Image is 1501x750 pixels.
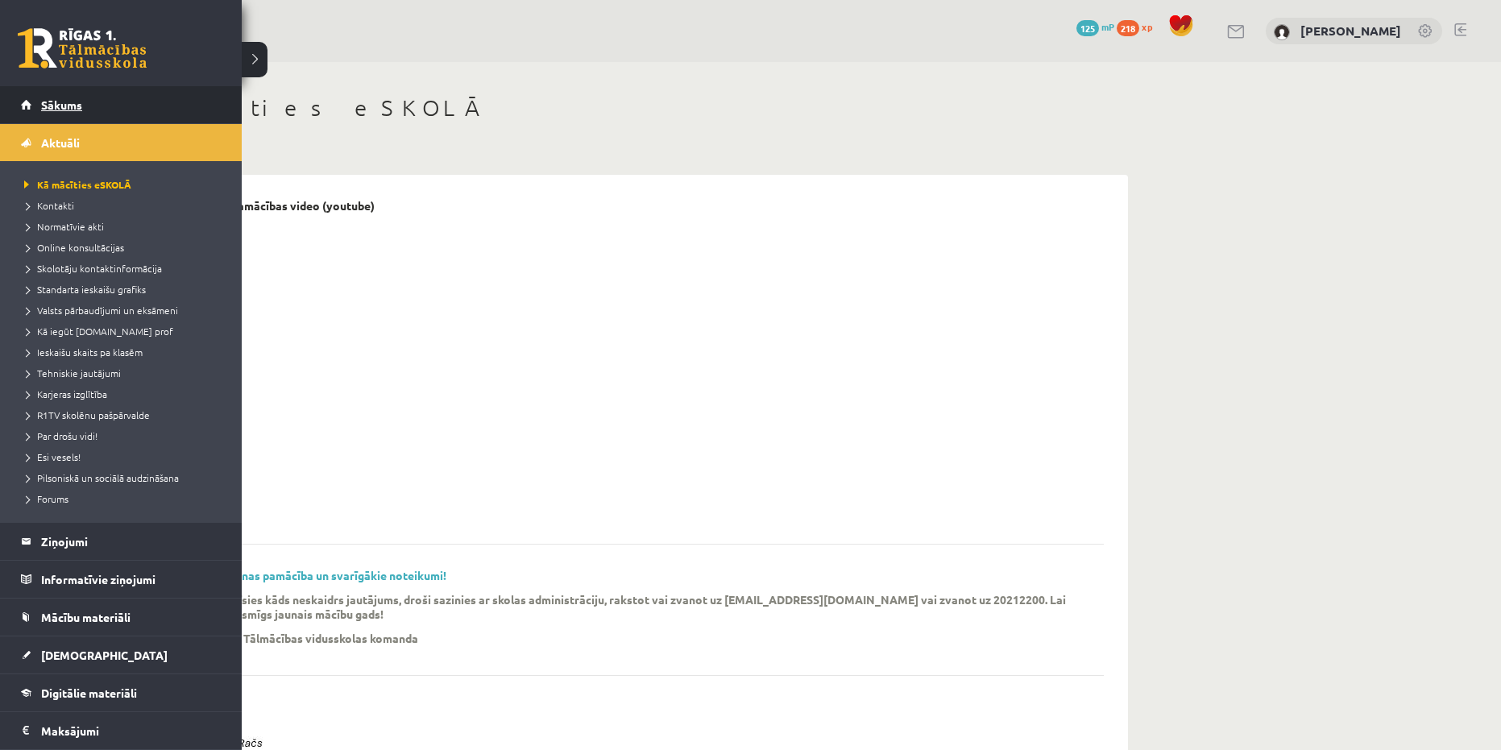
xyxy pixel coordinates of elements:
span: Online konsultācijas [20,241,124,254]
span: xp [1142,20,1152,33]
p: Rīgas 1. Tālmācības vidusskolas komanda [201,631,418,645]
p: Ja mācību procesā radīsies kāds neskaidrs jautājums, droši sazinies ar skolas administrāciju, rak... [121,592,1080,621]
span: Forums [20,492,68,505]
a: [DEMOGRAPHIC_DATA] [21,636,222,673]
h1: Kā mācīties eSKOLĀ [97,94,1128,122]
span: Standarta ieskaišu grafiks [20,283,146,296]
a: R1TV skolēnu pašpārvalde [20,408,226,422]
span: Pilsoniskā un sociālā audzināšana [20,471,179,484]
a: R1TV eSKOLAS lietošanas pamācība un svarīgākie noteikumi! [121,568,446,582]
span: Tehniskie jautājumi [20,367,121,379]
span: Digitālie materiāli [41,686,137,700]
span: Karjeras izglītība [20,387,107,400]
a: Ieskaišu skaits pa klasēm [20,345,226,359]
a: Skolotāju kontaktinformācija [20,261,226,276]
a: Rīgas 1. Tālmācības vidusskola [18,28,147,68]
a: Normatīvie akti [20,219,226,234]
a: 218 xp [1117,20,1160,33]
a: Kā mācīties eSKOLĀ [20,177,226,192]
a: Informatīvie ziņojumi [21,561,222,598]
a: Karjeras izglītība [20,387,226,401]
span: Skolotāju kontaktinformācija [20,262,162,275]
a: Standarta ieskaišu grafiks [20,282,226,296]
span: Kā mācīties eSKOLĀ [20,178,131,191]
a: Valsts pārbaudījumi un eksāmeni [20,303,226,317]
a: Par drošu vidi! [20,429,226,443]
span: Kā iegūt [DOMAIN_NAME] prof [20,325,173,338]
p: eSKOLAS lietošanas pamācības video (youtube) [121,199,375,213]
legend: Maksājumi [41,712,222,749]
a: Digitālie materiāli [21,674,222,711]
legend: Ziņojumi [41,523,222,560]
span: Ieskaišu skaits pa klasēm [20,346,143,358]
span: Sākums [41,97,82,112]
a: Esi vesels! [20,450,226,464]
span: [DEMOGRAPHIC_DATA] [41,648,168,662]
a: Pilsoniskā un sociālā audzināšana [20,470,226,485]
span: 125 [1076,20,1099,36]
a: [PERSON_NAME] [1300,23,1401,39]
span: Valsts pārbaudījumi un eksāmeni [20,304,178,317]
a: Sākums [21,86,222,123]
a: Maksājumi [21,712,222,749]
a: Tehniskie jautājumi [20,366,226,380]
span: Kontakti [20,199,74,212]
span: Aktuāli [41,135,80,150]
a: Kā iegūt [DOMAIN_NAME] prof [20,324,226,338]
span: Mācību materiāli [41,610,131,624]
span: R1TV skolēnu pašpārvalde [20,408,150,421]
img: Vitālijs Čugunovs [1274,24,1290,40]
a: Mācību materiāli [21,599,222,636]
span: Par drošu vidi! [20,429,97,442]
a: 125 mP [1076,20,1114,33]
a: Forums [20,491,226,506]
a: Ziņojumi [21,523,222,560]
span: Esi vesels! [20,450,81,463]
a: Kontakti [20,198,226,213]
legend: Informatīvie ziņojumi [41,561,222,598]
span: mP [1101,20,1114,33]
span: 218 [1117,20,1139,36]
span: Normatīvie akti [20,220,104,233]
a: Aktuāli [21,124,222,161]
a: Online konsultācijas [20,240,226,255]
